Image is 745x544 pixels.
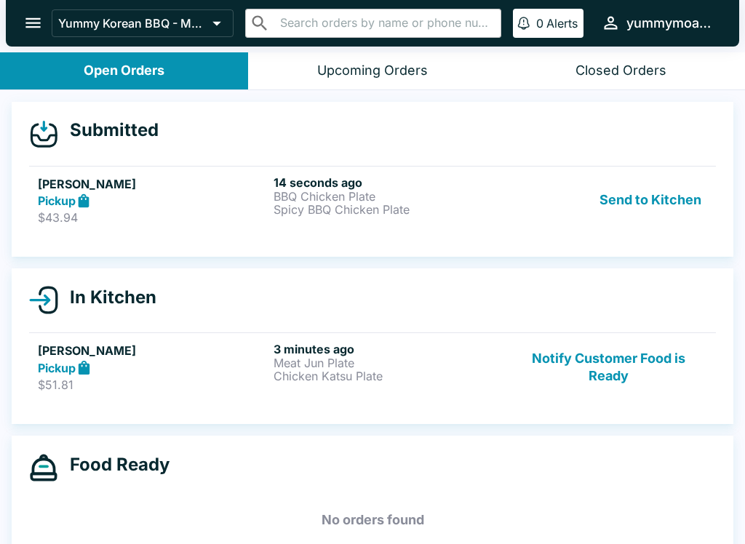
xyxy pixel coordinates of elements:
[595,7,722,39] button: yummymoanalua
[274,342,503,356] h6: 3 minutes ago
[276,13,495,33] input: Search orders by name or phone number
[15,4,52,41] button: open drawer
[594,175,707,225] button: Send to Kitchen
[274,356,503,369] p: Meat Jun Plate
[626,15,716,32] div: yummymoanalua
[58,16,207,31] p: Yummy Korean BBQ - Moanalua
[58,119,159,141] h4: Submitted
[58,287,156,308] h4: In Kitchen
[274,203,503,216] p: Spicy BBQ Chicken Plate
[38,210,268,225] p: $43.94
[38,342,268,359] h5: [PERSON_NAME]
[29,166,716,234] a: [PERSON_NAME]Pickup$43.9414 seconds agoBBQ Chicken PlateSpicy BBQ Chicken PlateSend to Kitchen
[38,193,76,208] strong: Pickup
[274,175,503,190] h6: 14 seconds ago
[38,175,268,193] h5: [PERSON_NAME]
[274,369,503,383] p: Chicken Katsu Plate
[536,16,543,31] p: 0
[29,332,716,401] a: [PERSON_NAME]Pickup$51.813 minutes agoMeat Jun PlateChicken Katsu PlateNotify Customer Food is Ready
[38,377,268,392] p: $51.81
[510,342,707,392] button: Notify Customer Food is Ready
[575,63,666,79] div: Closed Orders
[52,9,234,37] button: Yummy Korean BBQ - Moanalua
[274,190,503,203] p: BBQ Chicken Plate
[38,361,76,375] strong: Pickup
[317,63,428,79] div: Upcoming Orders
[546,16,578,31] p: Alerts
[84,63,164,79] div: Open Orders
[58,454,170,476] h4: Food Ready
